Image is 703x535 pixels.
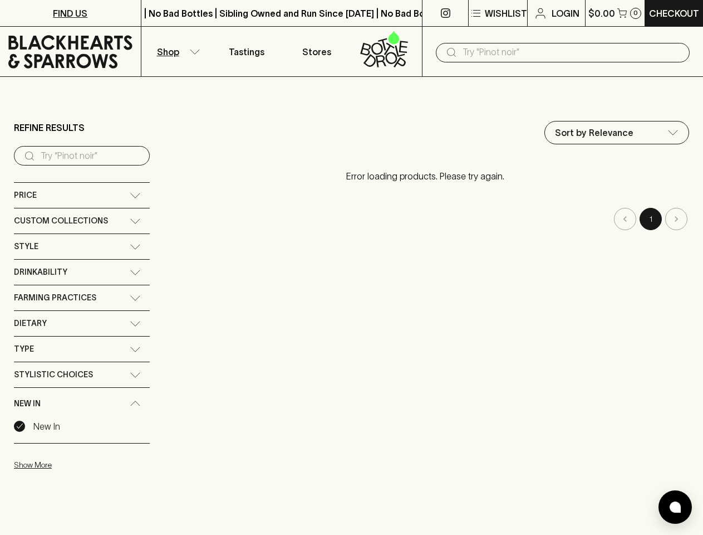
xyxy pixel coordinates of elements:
[14,188,37,202] span: Price
[14,368,93,382] span: Stylistic Choices
[302,45,331,59] p: Stores
[14,240,38,254] span: Style
[14,285,150,310] div: Farming Practices
[14,214,108,228] span: Custom Collections
[545,121,689,144] div: Sort by Relevance
[229,45,264,59] p: Tastings
[14,388,150,420] div: New In
[161,208,689,230] nav: pagination navigation
[14,265,67,279] span: Drinkability
[14,291,96,305] span: Farming Practices
[14,208,150,234] div: Custom Collections
[649,7,699,20] p: Checkout
[14,311,150,336] div: Dietary
[485,7,527,20] p: Wishlist
[161,158,689,194] p: Error loading products. Please try again.
[555,126,633,139] p: Sort by Relevance
[640,208,662,230] button: page 1
[14,362,150,387] div: Stylistic Choices
[588,7,615,20] p: $0.00
[141,27,212,76] button: Shop
[212,27,282,76] a: Tastings
[14,397,41,411] span: New In
[14,454,160,476] button: Show More
[53,7,87,20] p: FIND US
[14,183,150,208] div: Price
[633,10,638,16] p: 0
[41,147,141,165] input: Try “Pinot noir”
[33,420,60,433] p: New In
[463,43,681,61] input: Try "Pinot noir"
[14,121,85,134] p: Refine Results
[14,342,34,356] span: Type
[552,7,579,20] p: Login
[157,45,179,59] p: Shop
[14,260,150,285] div: Drinkability
[14,317,47,330] span: Dietary
[282,27,352,76] a: Stores
[14,337,150,362] div: Type
[670,502,681,513] img: bubble-icon
[14,234,150,259] div: Style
